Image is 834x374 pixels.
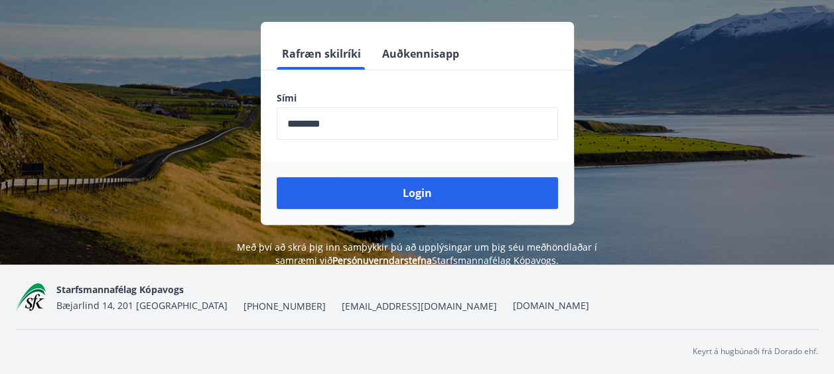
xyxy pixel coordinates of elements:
[332,254,432,267] a: Persónuverndarstefna
[243,300,326,313] span: [PHONE_NUMBER]
[377,38,464,70] button: Auðkennisapp
[56,283,184,296] span: Starfsmannafélag Kópavogs
[342,300,497,313] span: [EMAIL_ADDRESS][DOMAIN_NAME]
[277,177,558,209] button: Login
[277,92,558,105] label: Sími
[277,38,366,70] button: Rafræn skilríki
[237,241,597,267] span: Með því að skrá þig inn samþykkir þú að upplýsingar um þig séu meðhöndlaðar í samræmi við Starfsm...
[16,283,46,312] img: x5MjQkxwhnYn6YREZUTEa9Q4KsBUeQdWGts9Dj4O.png
[56,299,228,312] span: Bæjarlind 14, 201 [GEOGRAPHIC_DATA]
[513,299,589,312] a: [DOMAIN_NAME]
[693,345,818,357] p: Keyrt á hugbúnaði frá Dorado ehf.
